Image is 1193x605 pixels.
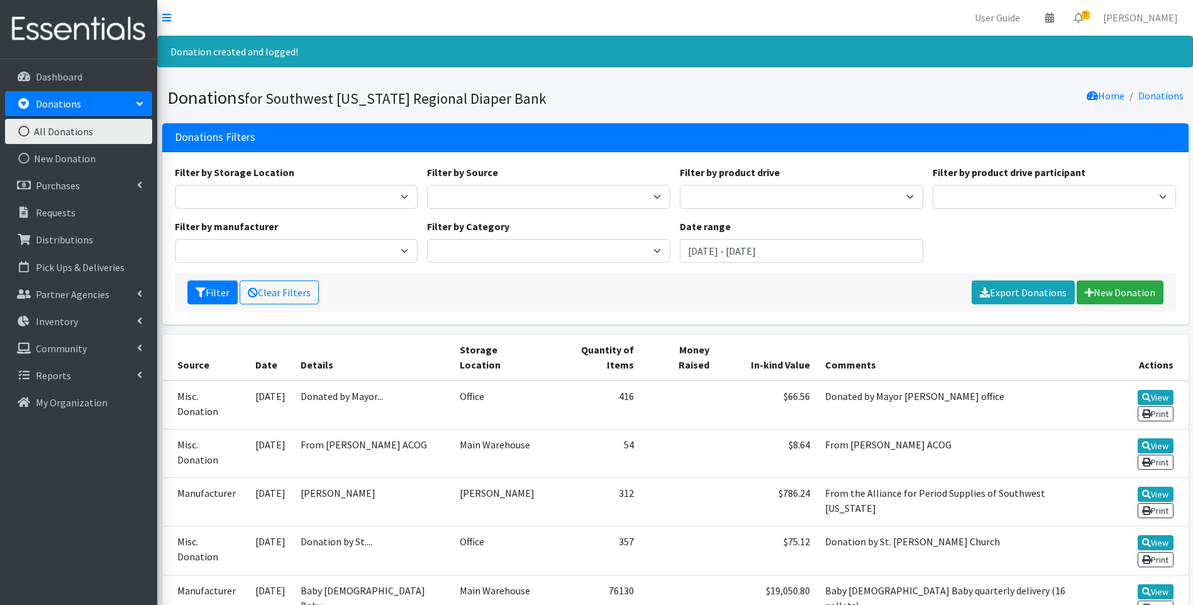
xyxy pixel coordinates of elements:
[162,380,248,430] td: Misc. Donation
[1138,438,1174,453] a: View
[1138,584,1174,599] a: View
[5,64,152,89] a: Dashboard
[972,280,1075,304] a: Export Donations
[157,36,1193,67] div: Donation created and logged!
[5,119,152,144] a: All Donations
[548,380,641,430] td: 416
[36,179,80,192] p: Purchases
[36,315,78,328] p: Inventory
[187,280,238,304] button: Filter
[248,380,293,430] td: [DATE]
[162,429,248,477] td: Misc. Donation
[717,380,818,430] td: $66.56
[36,206,75,219] p: Requests
[1138,390,1174,405] a: View
[818,335,1096,380] th: Comments
[452,380,547,430] td: Office
[5,173,152,198] a: Purchases
[5,91,152,116] a: Donations
[452,478,547,526] td: [PERSON_NAME]
[293,429,452,477] td: From [PERSON_NAME] ACOG
[1064,5,1093,30] a: 5
[680,165,780,180] label: Filter by product drive
[293,526,452,575] td: Donation by St....
[818,526,1096,575] td: Donation by St. [PERSON_NAME] Church
[818,429,1096,477] td: From [PERSON_NAME] ACOG
[818,478,1096,526] td: From the Alliance for Period Supplies of Southwest [US_STATE]
[1138,455,1174,470] a: Print
[248,335,293,380] th: Date
[1138,406,1174,421] a: Print
[933,165,1085,180] label: Filter by product drive participant
[1138,487,1174,502] a: View
[452,526,547,575] td: Office
[717,526,818,575] td: $75.12
[717,429,818,477] td: $8.64
[427,165,498,180] label: Filter by Source
[293,335,452,380] th: Details
[1138,503,1174,518] a: Print
[248,526,293,575] td: [DATE]
[452,429,547,477] td: Main Warehouse
[641,335,717,380] th: Money Raised
[36,233,93,246] p: Distributions
[162,478,248,526] td: Manufacturer
[5,336,152,361] a: Community
[5,8,152,50] img: HumanEssentials
[5,255,152,280] a: Pick Ups & Deliveries
[5,227,152,252] a: Distributions
[5,309,152,334] a: Inventory
[5,282,152,307] a: Partner Agencies
[175,219,278,234] label: Filter by manufacturer
[717,335,818,380] th: In-kind Value
[36,369,71,382] p: Reports
[1087,89,1124,102] a: Home
[965,5,1030,30] a: User Guide
[36,261,125,274] p: Pick Ups & Deliveries
[1077,280,1163,304] a: New Donation
[548,526,641,575] td: 357
[162,335,248,380] th: Source
[1082,11,1090,19] span: 5
[175,131,255,144] h3: Donations Filters
[293,380,452,430] td: Donated by Mayor...
[680,239,923,263] input: January 1, 2011 - December 31, 2011
[248,478,293,526] td: [DATE]
[293,478,452,526] td: [PERSON_NAME]
[36,288,109,301] p: Partner Agencies
[175,165,294,180] label: Filter by Storage Location
[452,335,547,380] th: Storage Location
[1093,5,1188,30] a: [PERSON_NAME]
[1138,535,1174,550] a: View
[36,70,82,83] p: Dashboard
[36,396,108,409] p: My Organization
[36,97,81,110] p: Donations
[548,478,641,526] td: 312
[5,146,152,171] a: New Donation
[548,335,641,380] th: Quantity of Items
[5,390,152,415] a: My Organization
[240,280,319,304] a: Clear Filters
[680,219,731,234] label: Date range
[1138,552,1174,567] a: Print
[245,89,547,108] small: for Southwest [US_STATE] Regional Diaper Bank
[1138,89,1184,102] a: Donations
[1096,335,1189,380] th: Actions
[167,87,671,109] h1: Donations
[248,429,293,477] td: [DATE]
[548,429,641,477] td: 54
[818,380,1096,430] td: Donated by Mayor [PERSON_NAME] office
[5,200,152,225] a: Requests
[5,363,152,388] a: Reports
[427,219,509,234] label: Filter by Category
[36,342,87,355] p: Community
[717,478,818,526] td: $786.24
[162,526,248,575] td: Misc. Donation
